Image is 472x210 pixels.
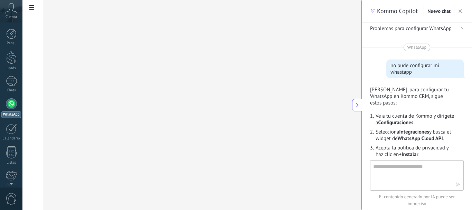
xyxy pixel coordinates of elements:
button: Problemas para configurar WhatsApp [362,22,472,35]
span: Nuevo chat [427,9,451,13]
span: WhatsApp [407,44,427,51]
div: no pude configurar mi whastapp [390,62,460,75]
li: Ve a tu cuenta de Kommo y dirígete a . [375,113,455,126]
strong: +Instalar [399,151,418,158]
span: El contenido generado por IA puede ser impreciso [370,193,464,207]
li: Selecciona y busca el widget de . [375,129,455,142]
div: Listas [1,161,21,165]
button: Nuevo chat [424,5,454,17]
div: Panel [1,41,21,46]
div: WhatsApp [1,111,21,118]
span: Kommo Copilot [377,7,418,15]
li: Acepta la política de privacidad y haz clic en . [375,145,455,158]
strong: Configuraciones [378,119,413,126]
div: Chats [1,88,21,93]
span: Cuenta [6,15,17,19]
div: Leads [1,66,21,71]
p: [PERSON_NAME], para configurar tu WhatsApp en Kommo CRM, sigue estos pasos: [370,86,455,106]
strong: WhatsApp Cloud API [398,135,443,142]
strong: Integraciones [399,129,429,135]
div: Calendario [1,136,21,141]
span: Problemas para configurar WhatsApp [370,25,452,32]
